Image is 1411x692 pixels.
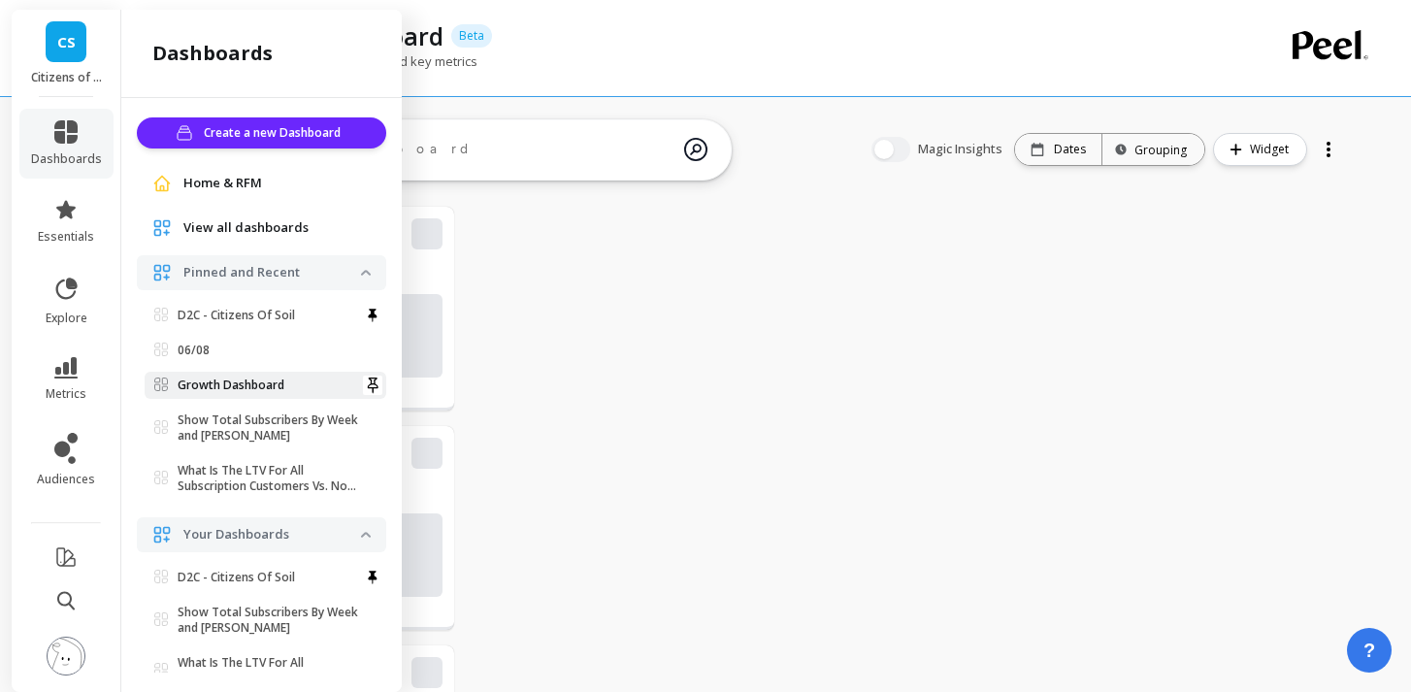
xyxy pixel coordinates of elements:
p: D2C - Citizens Of Soil [178,308,295,323]
img: navigation item icon [152,263,172,282]
span: explore [46,311,87,326]
span: metrics [46,386,86,402]
img: navigation item icon [152,218,172,238]
button: Create a new Dashboard [137,117,386,148]
span: dashboards [31,151,102,167]
span: Magic Insights [918,140,1006,159]
span: Create a new Dashboard [204,123,346,143]
p: Growth Dashboard [178,378,284,393]
span: Widget [1250,140,1295,159]
p: Beta [451,24,492,48]
img: navigation item icon [152,525,172,544]
span: essentials [38,229,94,245]
span: Home & RFM [183,174,262,193]
img: down caret icon [361,270,371,276]
button: ? [1347,628,1392,673]
span: View all dashboards [183,218,309,238]
img: down caret icon [361,532,371,538]
p: Show Total Subscribers By Week and [PERSON_NAME] [178,605,361,636]
p: D2C - Citizens Of Soil [178,570,295,585]
p: Citizens of Soil [31,70,102,85]
div: Grouping [1120,141,1187,159]
span: CS [57,31,76,53]
p: What Is The LTV For All Subscription Customers Vs. Non-subscription Customers? [178,655,361,686]
p: Pinned and Recent [183,263,361,282]
p: Your Dashboards [183,525,361,544]
img: navigation item icon [152,174,172,193]
img: profile picture [47,637,85,676]
button: Widget [1213,133,1307,166]
p: What Is The LTV For All Subscription Customers Vs. Non-subscription Customers? [178,463,361,494]
img: magic search icon [684,123,707,176]
h2: dashboards [152,40,273,67]
p: 06/08 [178,343,210,358]
p: Show Total Subscribers By Week and [PERSON_NAME] [178,412,361,444]
span: audiences [37,472,95,487]
span: ? [1363,637,1375,664]
a: View all dashboards [183,218,371,238]
p: Dates [1054,142,1086,157]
